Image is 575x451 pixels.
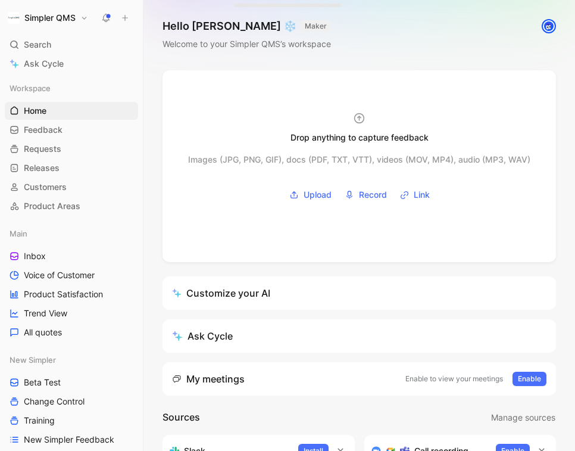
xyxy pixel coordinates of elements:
button: Manage sources [490,410,556,425]
span: Home [24,105,46,117]
button: Link [396,186,434,204]
button: Enable [512,372,546,386]
div: Main [5,225,138,242]
a: Requests [5,140,138,158]
a: Customize your AI [162,276,556,310]
span: Link [414,188,430,202]
h1: Hello [PERSON_NAME] ❄️ [162,19,331,33]
span: Workspace [10,82,51,94]
span: New Simpler Feedback [24,434,114,446]
span: Releases [24,162,60,174]
div: Workspace [5,79,138,97]
div: Welcome to your Simpler QMS’s workspace [162,37,331,51]
div: Customize your AI [172,286,270,300]
span: Voice of Customer [24,269,95,281]
a: Product Satisfaction [5,285,138,303]
a: Inbox [5,247,138,265]
a: New Simpler Feedback [5,431,138,449]
a: Ask Cycle [5,55,138,73]
span: All quotes [24,326,62,338]
span: Upload [304,188,332,202]
span: Beta Test [24,377,61,388]
a: All quotes [5,324,138,341]
span: Ask Cycle [24,57,64,71]
div: Drop anything to capture feedback [290,130,429,145]
button: Record [340,186,391,204]
div: New SimplerBeta TestChange ControlTrainingNew Simpler Feedback [5,351,138,449]
button: MAKER [301,20,330,32]
h2: Sources [162,410,200,425]
a: Training [5,412,138,430]
span: Training [24,415,55,427]
div: MainInboxVoice of CustomerProduct SatisfactionTrend ViewAll quotes [5,225,138,341]
span: Search [24,38,51,52]
button: Simpler QMSSimpler QMS [5,10,91,26]
img: avatar [543,20,555,32]
span: Inbox [24,250,46,262]
a: Voice of Customer [5,266,138,284]
span: Product Areas [24,200,80,212]
span: Main [10,228,27,240]
span: Change Control [24,396,85,408]
a: Customers [5,178,138,196]
button: Upload [285,186,336,204]
a: Beta Test [5,374,138,391]
a: Releases [5,159,138,177]
a: Trend View [5,304,138,322]
div: Images (JPG, PNG, GIF), docs (PDF, TXT, VTT), videos (MOV, MP4), audio (MP3, WAV) [188,153,530,167]
a: Feedback [5,121,138,139]
div: Search [5,36,138,54]
button: Ask Cycle [162,319,556,353]
div: My meetings [172,372,245,386]
span: Trend View [24,307,67,319]
p: Enable to view your meetings [405,373,503,385]
div: Ask Cycle [172,329,233,343]
a: Product Areas [5,197,138,215]
img: Simpler QMS [8,12,20,24]
a: Home [5,102,138,120]
span: Customers [24,181,67,193]
span: Enable [518,373,541,385]
a: Change Control [5,393,138,410]
h1: Simpler QMS [24,13,76,23]
div: New Simpler [5,351,138,369]
span: Requests [24,143,61,155]
span: Product Satisfaction [24,288,103,300]
span: Feedback [24,124,62,136]
span: New Simpler [10,354,56,366]
span: Record [359,188,387,202]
